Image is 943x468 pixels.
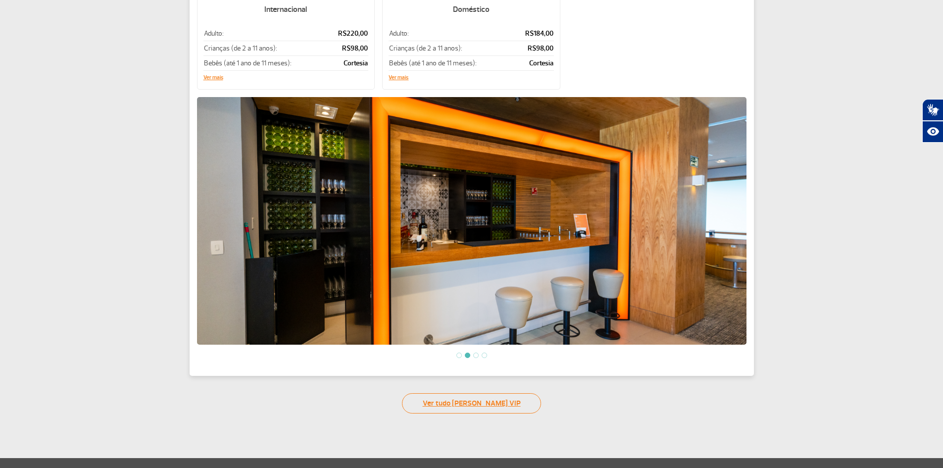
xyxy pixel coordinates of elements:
[402,393,541,414] a: Ver tudo [PERSON_NAME] VIP
[389,44,512,53] p: Crianças (de 2 a 11 anos):
[922,99,943,143] div: Plugin de acessibilidade da Hand Talk.
[327,29,368,38] p: R$220,00
[514,44,554,53] p: R$98,00
[514,29,554,38] p: R$184,00
[204,44,326,53] p: Crianças (de 2 a 11 anos):
[327,58,368,68] p: Cortesia
[204,58,326,68] p: Bebês (até 1 ano de 11 meses):
[922,121,943,143] button: Abrir recursos assistivos.
[389,58,512,68] p: Bebês (até 1 ano de 11 meses):
[204,29,326,38] p: Adulto:
[922,99,943,121] button: Abrir tradutor de língua de sinais.
[389,75,408,81] button: Ver mais
[203,75,223,81] button: Ver mais
[389,29,512,38] p: Adulto:
[514,58,554,68] p: Cortesia
[327,44,368,53] p: R$98,00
